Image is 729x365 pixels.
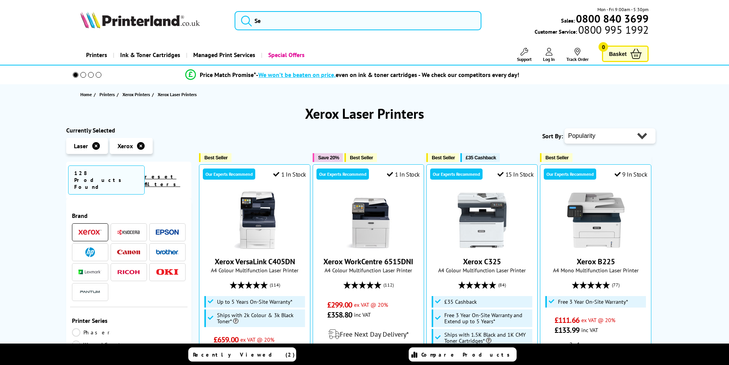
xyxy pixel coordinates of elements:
div: Our Experts Recommend [544,169,596,180]
a: Ricoh [117,267,140,277]
span: 0800 995 1992 [577,26,649,33]
div: modal_delivery [317,324,420,345]
span: 0 [599,42,608,52]
div: 15 In Stock [497,170,533,178]
span: Sort By: [542,132,563,140]
a: Managed Print Services [186,45,261,65]
button: Save 20% [313,153,343,162]
span: £35 Cashback [444,299,477,305]
span: Xerox Printers [122,90,150,98]
a: Xerox B225 [567,243,625,250]
button: Best Seller [426,153,459,162]
div: Our Experts Recommend [203,169,255,180]
a: Compare Products [409,347,517,362]
a: Printerland Logo [80,11,225,30]
span: Sales: [561,17,575,24]
a: HP [78,247,101,257]
span: A4 Colour Multifunction Laser Printer [431,267,533,274]
span: (112) [383,278,394,292]
span: ex VAT @ 20% [354,301,388,308]
span: Laser [74,142,88,150]
span: £299.00 [327,300,352,310]
span: (84) [498,278,506,292]
button: Best Seller [344,153,377,162]
span: Compare Products [421,351,514,358]
button: Best Seller [199,153,232,162]
img: Pantum [78,287,101,296]
a: Xerox Printers [122,90,152,98]
span: Brand [72,212,186,219]
li: 2.1p per mono page [554,341,637,355]
img: Xerox C325 [453,192,511,249]
span: A4 Colour Multifunction Laser Printer [203,267,306,274]
a: Xerox [78,228,101,237]
span: Support [517,56,532,62]
div: - even on ink & toner cartridges - We check our competitors every day! [256,71,519,79]
a: Xerox C325 [463,257,501,267]
a: Home [80,90,94,98]
a: Phaser [72,328,129,337]
li: modal_Promise [62,68,643,82]
span: £111.66 [554,315,579,325]
button: Best Seller [540,153,572,162]
span: inc VAT [581,326,598,334]
span: Ships with 2k Colour & 3k Black Toner* [217,312,303,324]
span: £358.80 [327,310,352,320]
span: Printers [99,90,115,98]
div: 9 In Stock [615,170,647,178]
a: Canon [117,247,140,257]
a: Log In [543,48,555,62]
span: Best Seller [432,155,455,160]
img: Xerox [78,229,101,235]
a: Kyocera [117,228,140,237]
img: Xerox WorkCentre 6515DNI [340,192,397,249]
img: Xerox VersaLink C405DN [226,192,284,249]
img: Xerox B225 [567,192,625,249]
span: Ships with 1.5K Black and 1K CMY Toner Cartridges* [444,332,531,344]
img: Lexmark [78,270,101,274]
img: Kyocera [117,229,140,235]
span: We won’t be beaten on price, [258,71,336,79]
img: OKI [156,269,179,275]
a: Special Offers [261,45,310,65]
a: Xerox WorkCentre 6515DNI [323,257,413,267]
span: Best Seller [204,155,228,160]
img: HP [85,247,95,257]
span: Xerox [117,142,133,150]
span: A4 Colour Multifunction Laser Printer [317,267,420,274]
span: (114) [270,278,280,292]
span: Basket [609,49,626,59]
span: £35 Cashback [466,155,496,160]
img: Epson [156,229,179,235]
span: inc VAT [354,311,371,318]
span: Printer Series [72,317,186,324]
a: Lexmark [78,267,101,277]
div: 1 In Stock [387,170,420,178]
a: Ink & Toner Cartridges [113,45,186,65]
a: Xerox VersaLink C405DN [215,257,295,267]
a: reset filters [145,173,180,188]
span: Recently Viewed (2) [193,351,295,358]
a: Support [517,48,532,62]
div: Our Experts Recommend [316,169,369,180]
a: Xerox B225 [577,257,615,267]
a: Basket 0 [602,46,649,62]
span: (77) [612,278,620,292]
img: Brother [156,249,179,255]
span: A4 Mono Multifunction Laser Printer [544,267,647,274]
span: £659.00 [214,335,238,345]
span: 128 Products Found [68,165,145,195]
a: Track Order [566,48,589,62]
h1: Xerox Laser Printers [66,105,663,123]
a: Printers [99,90,117,98]
span: ex VAT @ 20% [240,336,274,343]
img: Ricoh [117,270,140,274]
span: Log In [543,56,555,62]
span: Xerox Laser Printers [158,92,197,97]
a: Epson [156,228,179,237]
span: Customer Service: [535,26,649,35]
img: Printerland Logo [80,11,200,28]
a: 0800 840 3699 [575,15,649,22]
a: Pantum [78,287,101,297]
span: Ink & Toner Cartridges [120,45,180,65]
